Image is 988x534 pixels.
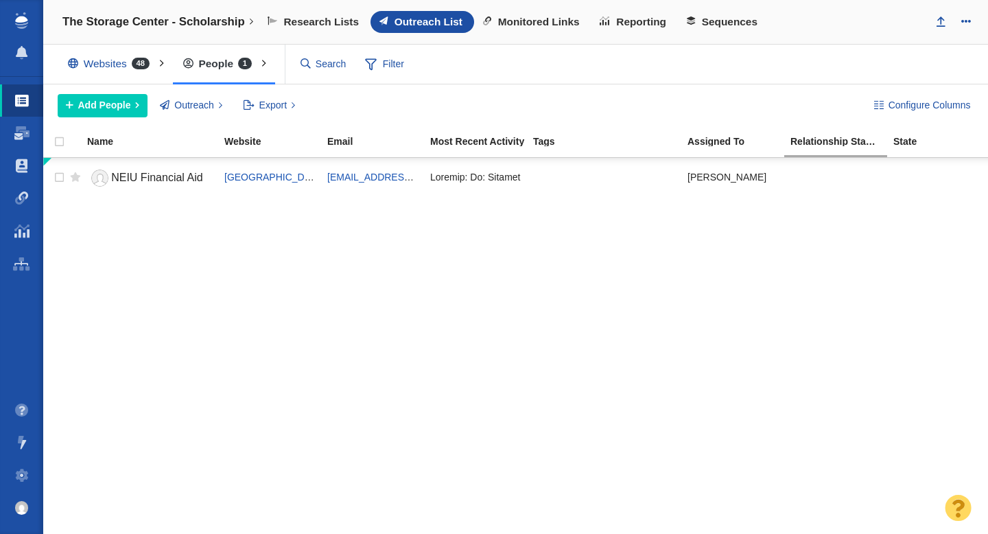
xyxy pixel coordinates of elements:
button: Outreach [152,94,231,117]
div: Website [224,137,326,146]
a: Sequences [678,11,769,33]
a: Monitored Links [474,11,591,33]
span: Monitored Links [498,16,580,28]
a: Email [327,137,429,148]
div: Assigned To [687,137,789,146]
span: Reporting [616,16,666,28]
span: Research Lists [283,16,359,28]
div: Most Recent Activity [430,137,532,146]
a: Outreach List [370,11,474,33]
div: Email [327,137,429,146]
span: Configure Columns [889,98,971,113]
img: buzzstream_logo_iconsimple.png [15,12,27,29]
span: Sequences [702,16,757,28]
span: Filter [357,51,412,78]
div: Relationship Stage [790,137,892,146]
a: NEIU Financial Aid [87,166,212,190]
div: Tags [533,137,686,146]
button: Configure Columns [866,94,978,117]
span: NEIU Financial Aid [111,172,202,183]
button: Add People [58,94,148,117]
button: Export [235,94,303,117]
a: Reporting [591,11,677,33]
span: Add People [78,98,131,113]
span: 48 [132,58,150,69]
a: [GEOGRAPHIC_DATA][US_STATE] [224,172,378,183]
a: Assigned To [687,137,789,148]
img: 8a21b1a12a7554901d364e890baed237 [15,501,29,515]
a: [EMAIL_ADDRESS][DOMAIN_NAME] [327,172,490,183]
input: Search [295,52,353,76]
div: Websites [58,48,166,80]
span: Outreach [174,98,214,113]
h4: The Storage Center - Scholarship [62,15,245,29]
a: Name [87,137,223,148]
span: Outreach List [395,16,462,28]
div: [PERSON_NAME] [687,163,778,192]
a: Website [224,137,326,148]
div: Name [87,137,223,146]
a: Relationship Stage [790,137,892,148]
a: Research Lists [259,11,370,33]
span: Export [259,98,287,113]
a: Tags [533,137,686,148]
